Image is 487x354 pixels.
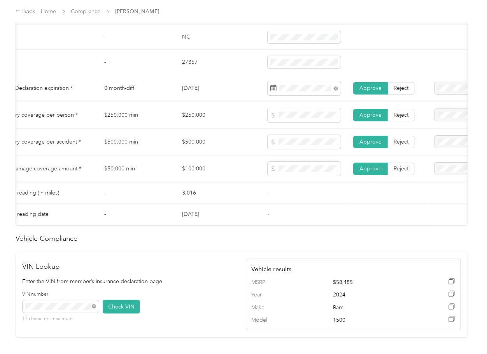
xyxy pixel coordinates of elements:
a: Compliance [71,8,101,15]
td: 27357 [176,50,261,75]
span: Reject [394,138,408,145]
iframe: Everlance-gr Chat Button Frame [443,310,487,354]
td: $500,000 min [98,129,176,156]
h4: Vehicle results [252,265,455,274]
span: MSRP [252,278,284,287]
td: $50,000 min [98,156,176,182]
span: Approve [359,85,382,91]
span: Year [252,291,284,299]
span: Reject [394,112,408,118]
td: [DATE] [176,75,261,102]
span: Approve [359,112,382,118]
td: [DATE] [176,204,261,225]
span: Approve [359,138,382,145]
td: $100,000 [176,156,261,182]
td: NC [176,25,261,50]
p: Enter the VIN from member’s insurance declaration page [23,277,238,286]
td: $250,000 min [98,102,176,129]
p: 17 characters maximum [23,315,99,322]
span: - [268,189,269,196]
h2: Vehicle Compliance [16,233,468,244]
td: $250,000 [176,102,261,129]
td: - [98,204,176,225]
span: - [268,211,269,217]
td: $500,000 [176,129,261,156]
button: Check VIN [103,300,140,314]
span: $58,485 [333,278,414,287]
span: Make [252,303,284,312]
td: - [98,182,176,204]
span: 1500 [333,316,414,324]
td: 0 month-diff [98,75,176,102]
label: VIN number [23,291,99,298]
span: Ram [333,303,414,312]
span: Model [252,316,284,324]
span: Approve [359,165,382,172]
h2: VIN Lookup [23,261,238,272]
span: Reject [394,165,408,172]
td: - [98,50,176,75]
span: Reject [394,85,408,91]
div: Back [16,7,36,16]
span: [PERSON_NAME] [116,7,159,16]
a: Home [41,8,56,15]
td: - [98,25,176,50]
span: 2024 [333,291,414,299]
td: 3,016 [176,182,261,204]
